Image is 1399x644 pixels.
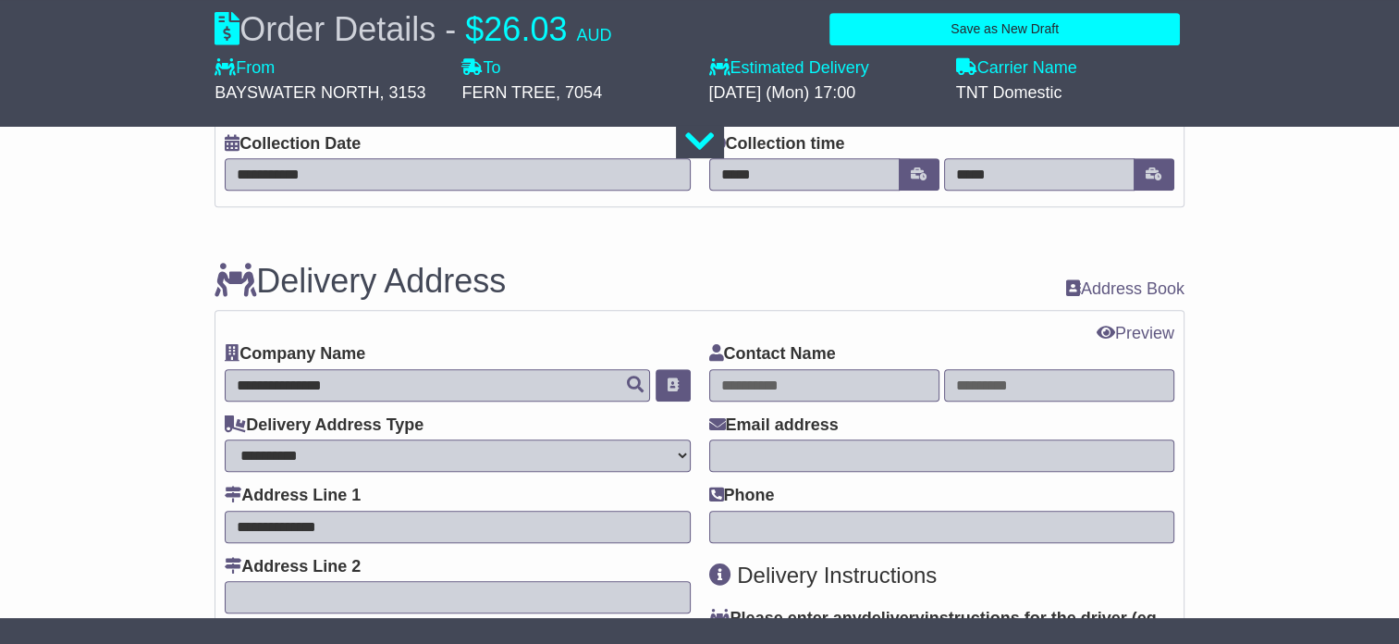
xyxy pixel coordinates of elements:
[215,263,506,300] h3: Delivery Address
[556,83,602,102] span: , 7054
[1097,324,1174,342] a: Preview
[709,415,839,436] label: Email address
[215,9,611,49] div: Order Details -
[215,58,275,79] label: From
[225,557,361,577] label: Address Line 2
[225,415,423,436] label: Delivery Address Type
[380,83,426,102] span: , 3153
[225,134,361,155] label: Collection Date
[862,609,925,627] span: delivery
[708,58,937,79] label: Estimated Delivery
[576,26,611,44] span: AUD
[225,344,365,365] label: Company Name
[215,83,379,102] span: BAYSWATER NORTH
[956,58,1077,79] label: Carrier Name
[461,83,556,102] span: FERN TREE
[465,10,484,48] span: $
[956,83,1184,104] div: TNT Domestic
[709,344,836,365] label: Contact Name
[829,13,1180,45] button: Save as New Draft
[484,10,567,48] span: 26.03
[461,58,500,79] label: To
[708,83,937,104] div: [DATE] (Mon) 17:00
[709,486,775,506] label: Phone
[1066,279,1184,298] a: Address Book
[225,486,361,506] label: Address Line 1
[737,563,937,588] span: Delivery Instructions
